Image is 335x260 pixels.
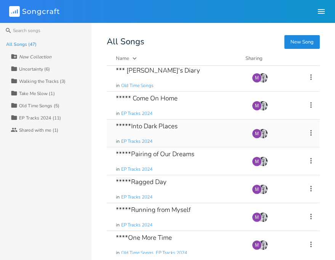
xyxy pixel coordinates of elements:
span: EP Tracks 2024 [121,138,152,145]
img: Anya [258,184,268,194]
div: All Songs (47) [6,42,37,47]
div: Uncertainty (6) [19,67,50,71]
img: Anya [258,101,268,111]
span: in [116,110,120,117]
div: melindameshad [252,212,262,222]
div: Name [116,55,129,62]
img: Anya [258,129,268,139]
div: melindameshad [252,129,262,139]
div: Walking the Tracks (3) [19,79,66,84]
div: *****Pairing of Our Dreams [116,151,194,157]
img: Anya [258,157,268,166]
span: in [116,194,120,200]
span: in [116,138,120,145]
div: melindameshad [252,157,262,166]
span: in [116,82,120,89]
span: Old Time Songs [121,82,154,89]
div: melindameshad [252,240,262,250]
span: in [116,166,120,173]
span: in [116,250,120,256]
button: New Song [284,35,320,49]
span: EP Tracks 2024 [121,194,152,200]
span: Old Time Songs, EP Tracks 2024 [121,250,187,256]
div: All Songs [107,38,320,45]
div: Old Time Songs (5) [19,103,59,108]
div: melindameshad [252,184,262,194]
button: Name [116,55,236,62]
div: melindameshad [252,101,262,111]
div: Take Me Slow (1) [19,91,55,96]
div: EP Tracks 2024 (11) [19,116,61,120]
span: EP Tracks 2024 [121,166,152,173]
span: EP Tracks 2024 [121,222,152,228]
span: in [116,222,120,228]
div: Sharing [245,55,291,62]
div: New Collection [19,55,51,59]
img: Anya [258,240,268,250]
img: Anya [258,73,268,83]
div: melindameshad [252,73,262,83]
span: EP Tracks 2024 [121,110,152,117]
div: Shared with me (1) [19,128,58,132]
div: *** [PERSON_NAME]'s Diary [116,67,200,74]
img: Anya [258,212,268,222]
